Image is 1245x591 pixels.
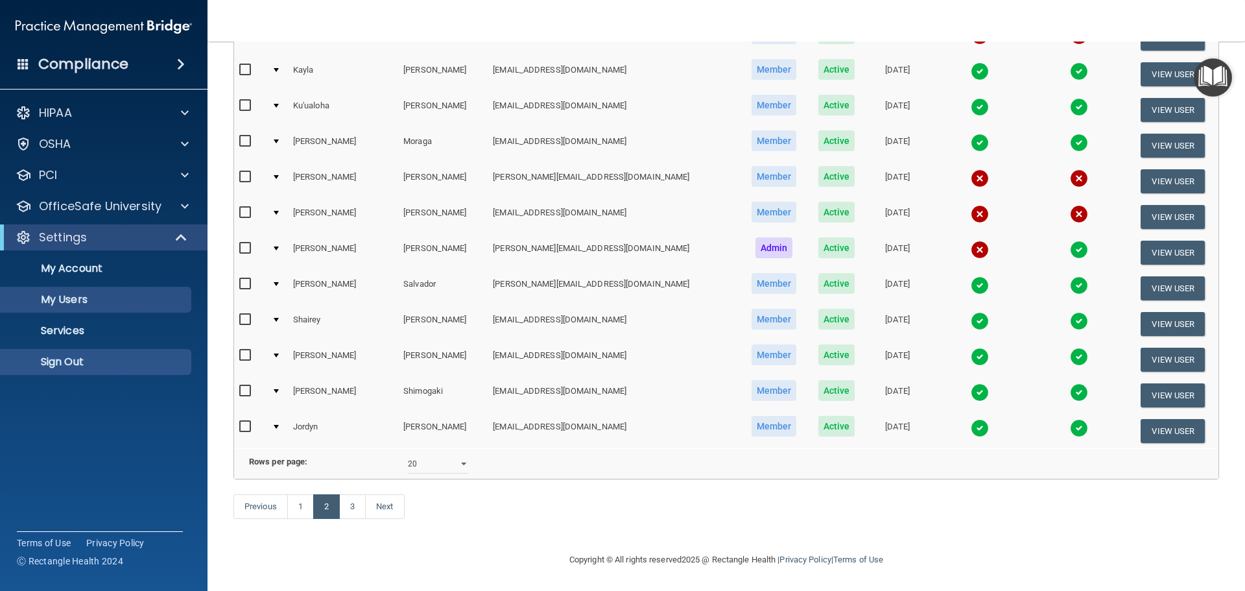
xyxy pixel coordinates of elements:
[865,92,930,128] td: [DATE]
[287,494,314,519] a: 1
[1070,169,1088,187] img: cross.ca9f0e7f.svg
[779,555,831,564] a: Privacy Policy
[865,199,930,235] td: [DATE]
[8,293,185,306] p: My Users
[488,413,740,448] td: [EMAIL_ADDRESS][DOMAIN_NAME]
[818,95,855,115] span: Active
[865,378,930,413] td: [DATE]
[971,383,989,402] img: tick.e7d51cea.svg
[313,494,340,519] a: 2
[233,494,288,519] a: Previous
[1141,348,1205,372] button: View User
[86,537,145,549] a: Privacy Policy
[971,205,989,223] img: cross.ca9f0e7f.svg
[752,59,797,80] span: Member
[339,494,366,519] a: 3
[288,342,398,378] td: [PERSON_NAME]
[488,342,740,378] td: [EMAIL_ADDRESS][DOMAIN_NAME]
[818,380,855,401] span: Active
[818,237,855,258] span: Active
[288,128,398,163] td: [PERSON_NAME]
[398,92,488,128] td: [PERSON_NAME]
[398,128,488,163] td: Moraga
[1141,276,1205,300] button: View User
[398,413,488,448] td: [PERSON_NAME]
[288,306,398,342] td: Shairey
[288,378,398,413] td: [PERSON_NAME]
[488,163,740,199] td: [PERSON_NAME][EMAIL_ADDRESS][DOMAIN_NAME]
[752,273,797,294] span: Member
[1070,276,1088,295] img: tick.e7d51cea.svg
[971,348,989,366] img: tick.e7d51cea.svg
[865,342,930,378] td: [DATE]
[39,167,57,183] p: PCI
[398,378,488,413] td: Shimogaki
[1141,241,1205,265] button: View User
[249,457,307,466] b: Rows per page:
[288,413,398,448] td: Jordyn
[398,306,488,342] td: [PERSON_NAME]
[16,14,192,40] img: PMB logo
[752,309,797,330] span: Member
[865,128,930,163] td: [DATE]
[488,199,740,235] td: [EMAIL_ADDRESS][DOMAIN_NAME]
[39,136,71,152] p: OSHA
[288,271,398,306] td: [PERSON_NAME]
[865,306,930,342] td: [DATE]
[1141,419,1205,443] button: View User
[398,235,488,271] td: [PERSON_NAME]
[1194,58,1232,97] button: Open Resource Center
[288,235,398,271] td: [PERSON_NAME]
[1141,98,1205,122] button: View User
[1141,169,1205,193] button: View User
[833,555,883,564] a: Terms of Use
[1141,383,1205,407] button: View User
[1070,312,1088,330] img: tick.e7d51cea.svg
[971,276,989,295] img: tick.e7d51cea.svg
[971,169,989,187] img: cross.ca9f0e7f.svg
[17,537,71,549] a: Terms of Use
[752,416,797,437] span: Member
[818,202,855,223] span: Active
[39,199,161,214] p: OfficeSafe University
[398,199,488,235] td: [PERSON_NAME]
[1070,348,1088,366] img: tick.e7d51cea.svg
[818,130,855,151] span: Active
[398,342,488,378] td: [PERSON_NAME]
[1070,205,1088,223] img: cross.ca9f0e7f.svg
[488,92,740,128] td: [EMAIL_ADDRESS][DOMAIN_NAME]
[39,105,72,121] p: HIPAA
[971,312,989,330] img: tick.e7d51cea.svg
[39,230,87,245] p: Settings
[288,92,398,128] td: Ku'ualoha
[865,413,930,448] td: [DATE]
[971,98,989,116] img: tick.e7d51cea.svg
[1070,383,1088,402] img: tick.e7d51cea.svg
[398,163,488,199] td: [PERSON_NAME]
[755,237,793,258] span: Admin
[1070,419,1088,437] img: tick.e7d51cea.svg
[398,56,488,92] td: [PERSON_NAME]
[8,356,185,368] p: Sign Out
[818,416,855,437] span: Active
[488,235,740,271] td: [PERSON_NAME][EMAIL_ADDRESS][DOMAIN_NAME]
[288,56,398,92] td: Kayla
[288,163,398,199] td: [PERSON_NAME]
[865,56,930,92] td: [DATE]
[365,494,404,519] a: Next
[1141,134,1205,158] button: View User
[752,202,797,223] span: Member
[1070,98,1088,116] img: tick.e7d51cea.svg
[865,163,930,199] td: [DATE]
[488,128,740,163] td: [EMAIL_ADDRESS][DOMAIN_NAME]
[488,271,740,306] td: [PERSON_NAME][EMAIL_ADDRESS][DOMAIN_NAME]
[488,56,740,92] td: [EMAIL_ADDRESS][DOMAIN_NAME]
[16,199,189,214] a: OfficeSafe University
[865,271,930,306] td: [DATE]
[398,271,488,306] td: Salvador
[488,306,740,342] td: [EMAIL_ADDRESS][DOMAIN_NAME]
[1141,205,1205,229] button: View User
[1070,134,1088,152] img: tick.e7d51cea.svg
[971,134,989,152] img: tick.e7d51cea.svg
[818,59,855,80] span: Active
